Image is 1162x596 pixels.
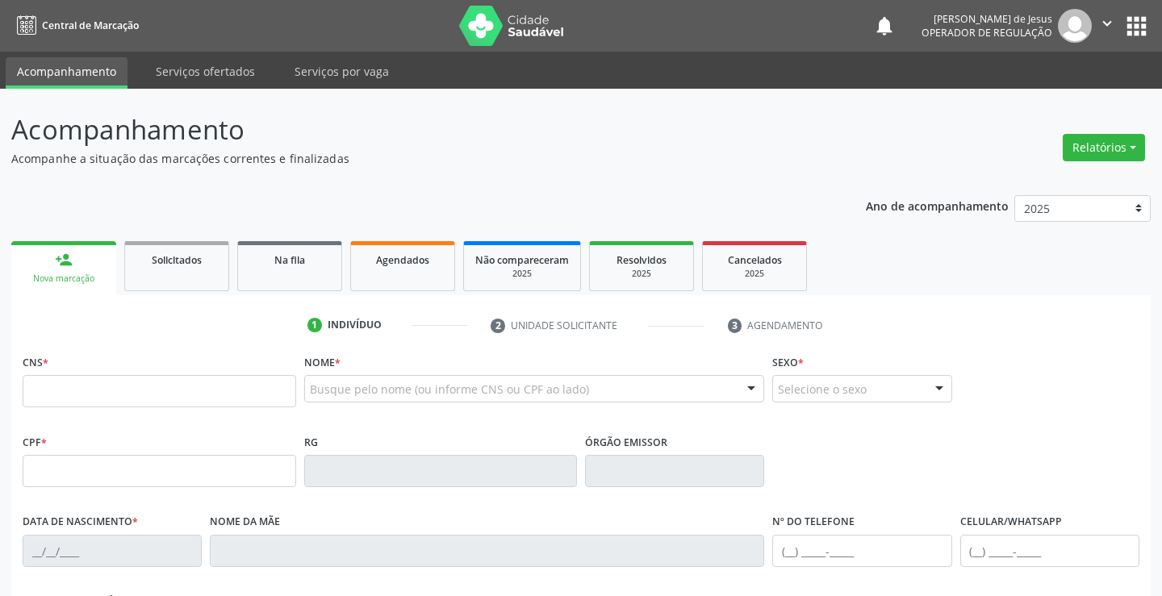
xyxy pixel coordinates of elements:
button: apps [1122,12,1151,40]
span: Resolvidos [617,253,667,267]
span: Cancelados [728,253,782,267]
span: Central de Marcação [42,19,139,32]
a: Acompanhamento [6,57,127,89]
label: Nº do Telefone [772,510,855,535]
label: Celular/WhatsApp [960,510,1062,535]
div: 1 [307,318,322,332]
label: Nome [304,350,341,375]
button: notifications [873,15,896,37]
i:  [1098,15,1116,32]
button: Relatórios [1063,134,1145,161]
label: Sexo [772,350,804,375]
a: Central de Marcação [11,12,139,39]
span: Busque pelo nome (ou informe CNS ou CPF ao lado) [310,381,589,398]
label: CNS [23,350,48,375]
label: RG [304,430,318,455]
span: Selecione o sexo [778,381,867,398]
span: Na fila [274,253,305,267]
p: Ano de acompanhamento [866,195,1009,215]
span: Solicitados [152,253,202,267]
label: Data de nascimento [23,510,138,535]
span: Operador de regulação [922,26,1052,40]
a: Serviços ofertados [144,57,266,85]
div: 2025 [475,268,569,280]
input: (__) _____-_____ [772,535,951,567]
span: Agendados [376,253,429,267]
div: person_add [55,251,73,269]
span: Não compareceram [475,253,569,267]
div: 2025 [714,268,795,280]
div: [PERSON_NAME] de Jesus [922,12,1052,26]
label: CPF [23,430,47,455]
input: __/__/____ [23,535,202,567]
p: Acompanhe a situação das marcações correntes e finalizadas [11,150,809,167]
a: Serviços por vaga [283,57,400,85]
input: (__) _____-_____ [960,535,1139,567]
button:  [1092,9,1122,43]
div: 2025 [601,268,682,280]
img: img [1058,9,1092,43]
label: Órgão emissor [585,430,667,455]
p: Acompanhamento [11,110,809,150]
div: Nova marcação [23,273,105,285]
label: Nome da mãe [210,510,280,535]
div: Indivíduo [328,318,382,332]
